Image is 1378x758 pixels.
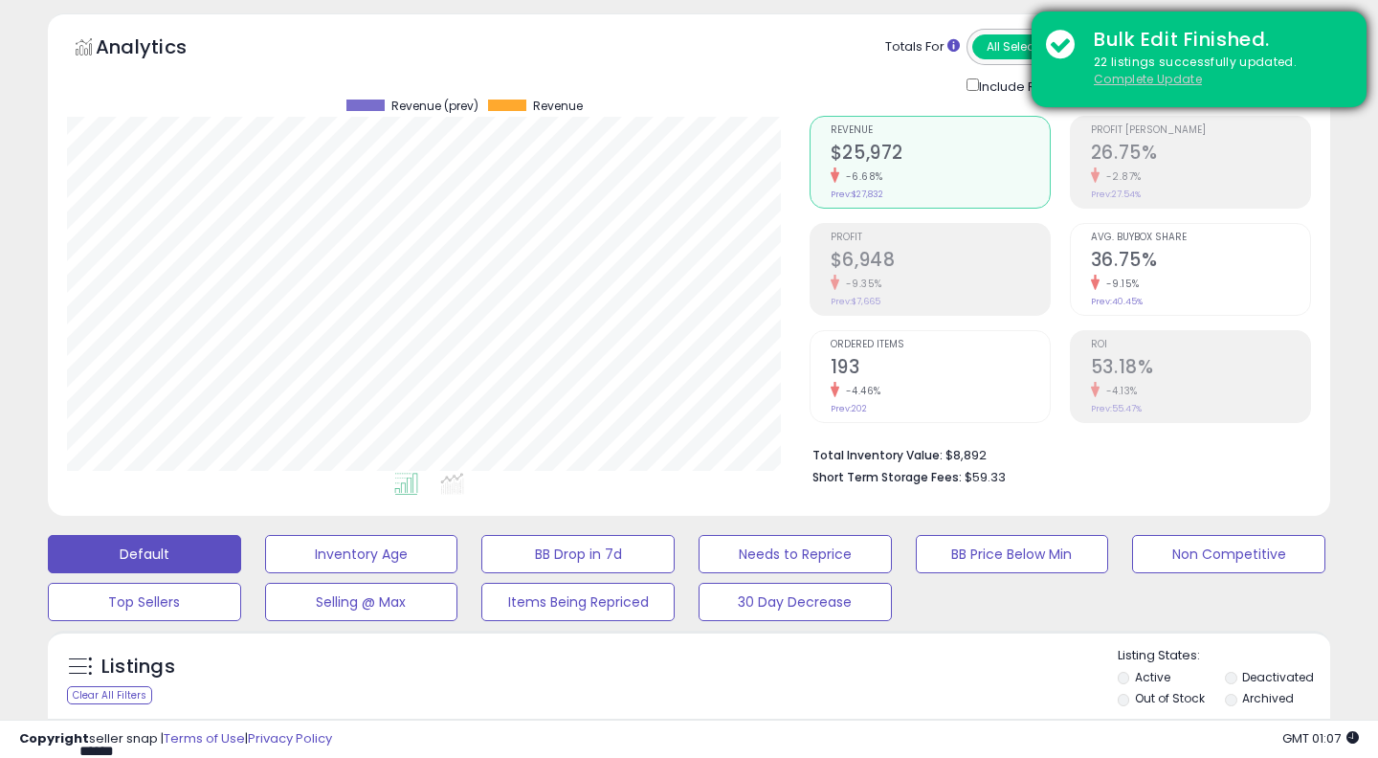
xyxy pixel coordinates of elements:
[1079,54,1352,89] div: 22 listings successfully updated.
[831,189,883,200] small: Prev: $27,832
[1091,142,1310,167] h2: 26.75%
[812,442,1297,465] li: $8,892
[533,100,583,113] span: Revenue
[1091,233,1310,243] span: Avg. Buybox Share
[952,75,1110,97] div: Include Returns
[248,729,332,747] a: Privacy Policy
[1091,296,1143,307] small: Prev: 40.45%
[48,583,241,621] button: Top Sellers
[164,729,245,747] a: Terms of Use
[831,233,1050,243] span: Profit
[831,356,1050,382] h2: 193
[1135,690,1205,706] label: Out of Stock
[48,535,241,573] button: Default
[839,384,881,398] small: -4.46%
[1118,647,1331,665] p: Listing States:
[831,142,1050,167] h2: $25,972
[1091,403,1142,414] small: Prev: 55.47%
[481,535,675,573] button: BB Drop in 7d
[481,583,675,621] button: Items Being Repriced
[916,535,1109,573] button: BB Price Below Min
[265,583,458,621] button: Selling @ Max
[699,535,892,573] button: Needs to Reprice
[1091,125,1310,136] span: Profit [PERSON_NAME]
[831,296,880,307] small: Prev: $7,665
[1242,690,1294,706] label: Archived
[1100,384,1138,398] small: -4.13%
[831,125,1050,136] span: Revenue
[1094,71,1202,87] u: Complete Update
[96,33,224,65] h5: Analytics
[699,583,892,621] button: 30 Day Decrease
[19,730,332,748] div: seller snap | |
[265,535,458,573] button: Inventory Age
[1100,169,1142,184] small: -2.87%
[1100,277,1140,291] small: -9.15%
[19,729,89,747] strong: Copyright
[1242,669,1314,685] label: Deactivated
[812,469,962,485] b: Short Term Storage Fees:
[1135,669,1170,685] label: Active
[1091,356,1310,382] h2: 53.18%
[831,249,1050,275] h2: $6,948
[831,403,867,414] small: Prev: 202
[812,447,943,463] b: Total Inventory Value:
[391,100,478,113] span: Revenue (prev)
[839,169,883,184] small: -6.68%
[1091,249,1310,275] h2: 36.75%
[839,277,882,291] small: -9.35%
[101,654,175,680] h5: Listings
[1091,189,1141,200] small: Prev: 27.54%
[1132,535,1325,573] button: Non Competitive
[67,686,152,704] div: Clear All Filters
[831,340,1050,350] span: Ordered Items
[885,38,960,56] div: Totals For
[1091,340,1310,350] span: ROI
[965,468,1006,486] span: $59.33
[1282,729,1359,747] span: 2025-08-11 01:07 GMT
[972,34,1115,59] button: All Selected Listings
[1079,26,1352,54] div: Bulk Edit Finished.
